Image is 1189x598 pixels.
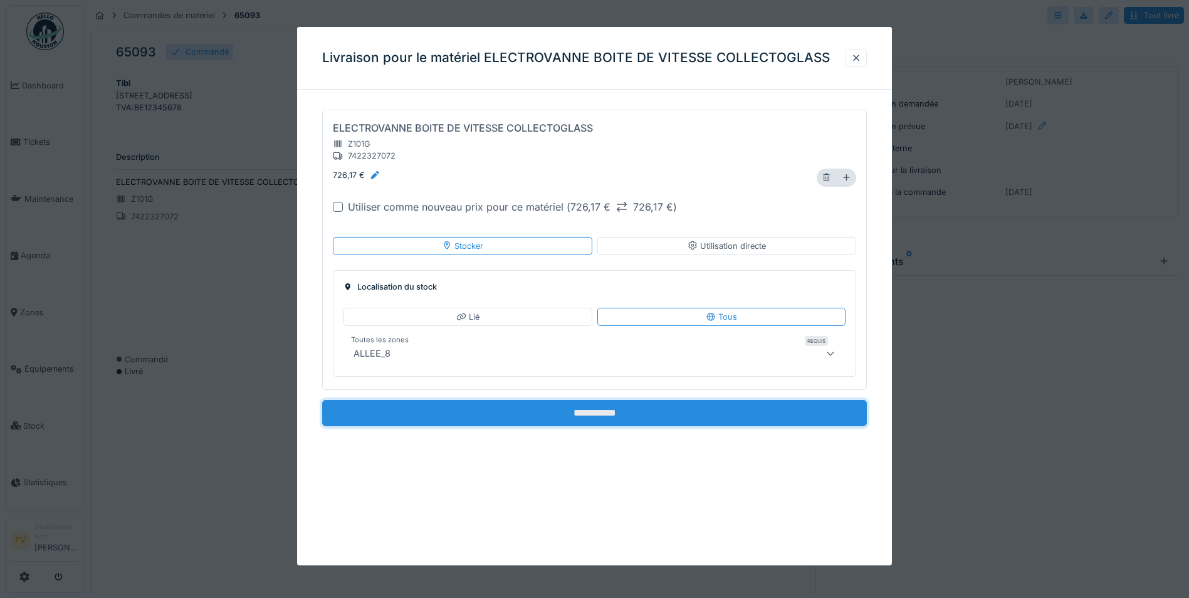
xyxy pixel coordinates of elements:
[688,239,766,251] div: Utilisation directe
[706,311,737,323] div: Tous
[456,311,479,323] div: Lié
[333,120,593,135] div: ELECTROVANNE BOITE DE VITESSE COLLECTOGLASS
[348,335,411,345] label: Toutes les zones
[442,239,483,251] div: Stocker
[343,281,846,293] div: Localisation du stock
[333,150,395,162] div: 7422327072
[805,336,828,346] div: Requis
[333,169,380,181] div: 726,17 €
[333,138,395,150] div: Z101G
[348,199,677,214] div: Utiliser comme nouveau prix pour ce matériel ( )
[348,346,395,361] div: ALLEE_8
[570,199,673,214] div: 726,17 € 726,17 €
[322,50,830,66] h3: Livraison pour le matériel ELECTROVANNE BOITE DE VITESSE COLLECTOGLASS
